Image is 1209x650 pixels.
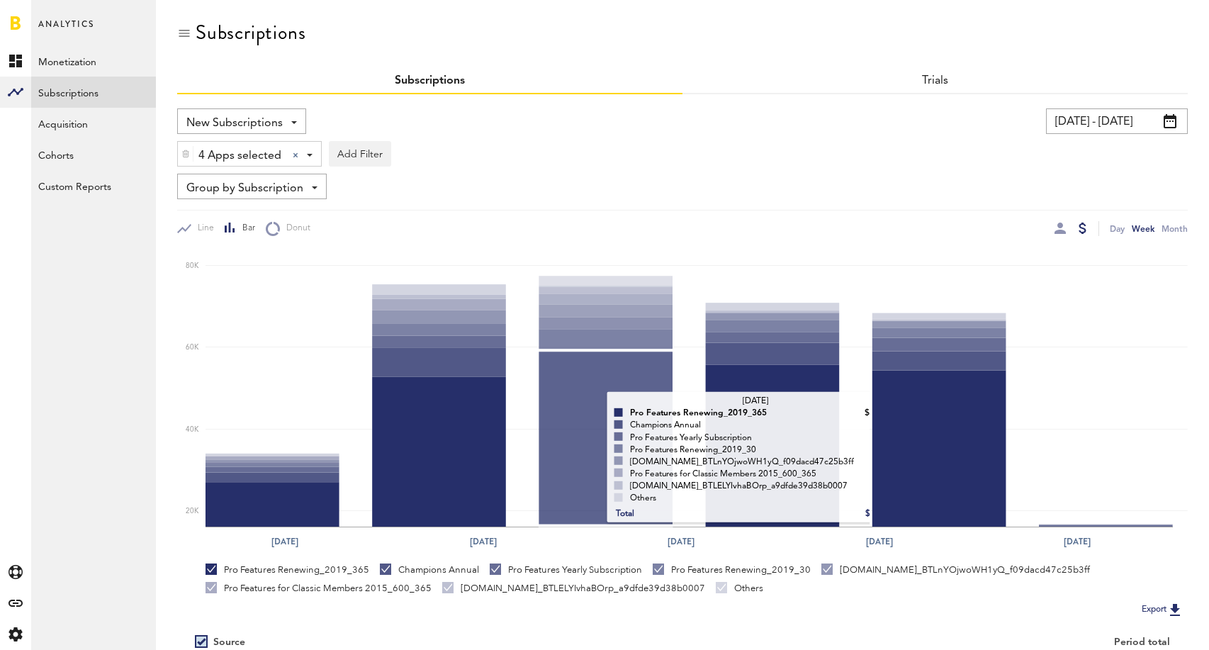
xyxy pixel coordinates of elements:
text: [DATE] [470,535,497,548]
text: 60K [186,344,199,351]
img: trash_awesome_blue.svg [181,149,190,159]
img: Export [1166,601,1183,618]
span: Group by Subscription [186,176,303,201]
div: Champions Annual [380,564,479,576]
button: Export [1137,600,1188,619]
div: Subscriptions [196,21,305,44]
a: Trials [922,75,948,86]
a: Acquisition [31,108,156,139]
div: Month [1162,221,1188,236]
div: [DOMAIN_NAME]_BTLnYOjwoWH1yQ_f09dacd47c25b3ff [821,564,1090,576]
div: Pro Features Renewing_2019_365 [206,564,369,576]
span: New Subscriptions [186,111,283,135]
text: [DATE] [668,535,695,548]
div: Week [1132,221,1154,236]
a: Custom Reports [31,170,156,201]
div: [DOMAIN_NAME]_BTLELYIvhaBOrp_a9dfde39d38b0007 [442,582,705,595]
div: Pro Features Renewing_2019_30 [653,564,811,576]
span: Analytics [38,16,94,45]
span: Bar [236,223,255,235]
text: 20K [186,508,199,515]
div: Pro Features for Classic Members 2015_600_365 [206,582,432,595]
div: Day [1110,221,1125,236]
span: Line [191,223,214,235]
div: Others [716,582,763,595]
a: Monetization [31,45,156,77]
div: Source [213,637,245,649]
a: Subscriptions [395,75,465,86]
div: Pro Features Yearly Subscription [490,564,642,576]
span: Donut [280,223,310,235]
text: 40K [186,426,199,433]
text: [DATE] [866,535,893,548]
text: [DATE] [1064,535,1091,548]
span: 4 Apps selected [198,144,281,168]
a: Cohorts [31,139,156,170]
div: Period total [700,637,1170,649]
button: Add Filter [329,141,391,167]
div: Clear [293,152,298,158]
a: Subscriptions [31,77,156,108]
text: [DATE] [271,535,298,548]
div: Delete [178,142,193,166]
text: 80K [186,262,199,269]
